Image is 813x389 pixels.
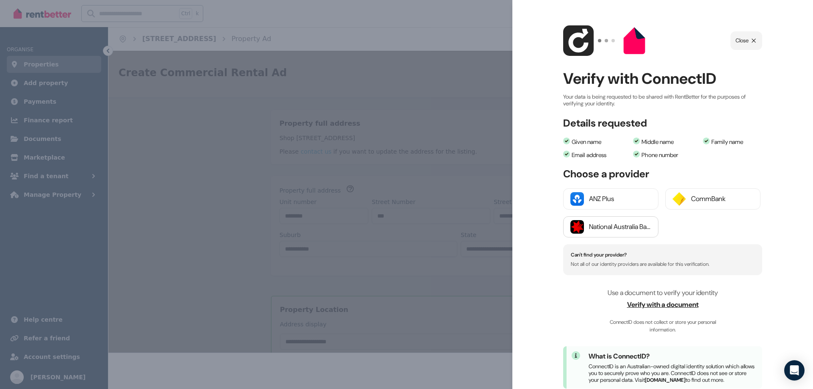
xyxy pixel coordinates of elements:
button: ANZ Plus [563,188,658,210]
img: CommBank logo [672,192,686,206]
h3: Details requested [563,117,647,129]
p: Your data is being requested to be shared with RentBetter for the purposes of verifying your iden... [563,94,762,107]
li: Middle name [633,138,699,146]
span: Use a document to verify your identity [608,288,718,297]
button: CommBank [665,188,760,210]
img: ANZ Plus logo [570,192,584,206]
a: [DOMAIN_NAME] [645,377,686,383]
h2: Verify with ConnectID [563,67,762,90]
img: RP logo [619,25,650,56]
span: ConnectID does not collect or store your personal information. [599,318,726,334]
button: National Australia Bank [563,216,658,237]
h3: Choose a provider [563,168,762,180]
li: Given name [563,138,629,146]
li: Email address [563,151,629,160]
h4: Can't find your provider? [571,252,755,258]
h2: What is ConnectID? [589,351,757,361]
p: Not all of our identity providers are available for this verification. [571,261,755,267]
button: Close popup [730,31,762,50]
div: National Australia Bank [589,222,651,232]
p: ConnectID is an Australian-owned digital identity solution which allows you to securely prove who... [589,363,757,383]
li: Family name [703,138,769,146]
img: National Australia Bank logo [570,220,584,234]
div: CommBank [691,194,753,204]
div: Open Intercom Messenger [784,360,805,381]
div: ANZ Plus [589,194,651,204]
li: Phone number [633,151,699,160]
span: Close [736,36,749,45]
span: Verify with a document [563,300,762,310]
